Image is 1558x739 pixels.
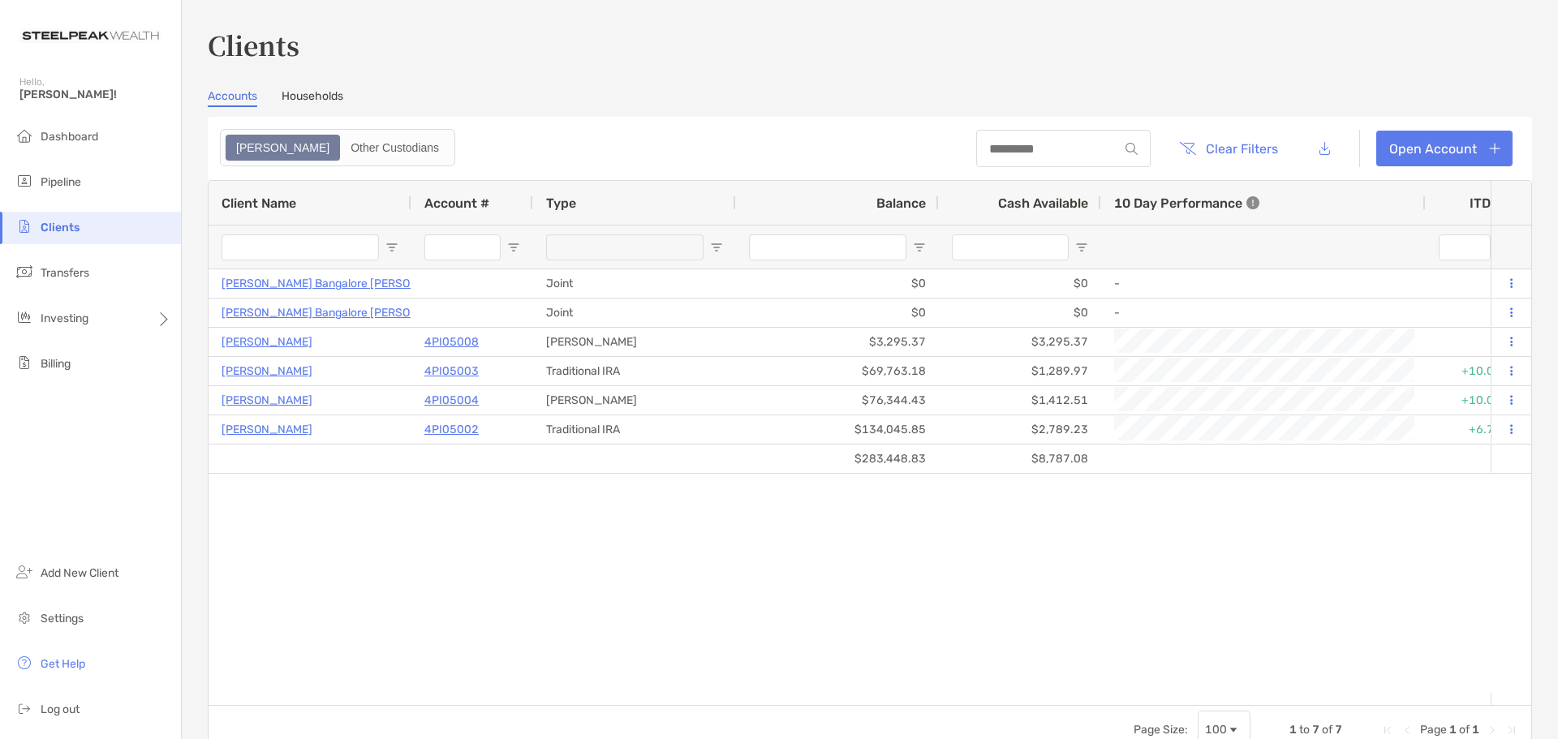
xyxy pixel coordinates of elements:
[222,195,296,211] span: Client Name
[1134,723,1188,737] div: Page Size:
[222,390,312,410] a: [PERSON_NAME]
[15,171,34,191] img: pipeline icon
[41,311,88,325] span: Investing
[41,130,98,144] span: Dashboard
[1075,241,1088,254] button: Open Filter Menu
[222,234,379,260] input: Client Name Filter Input
[424,332,479,352] a: 4PI05008
[424,361,479,381] a: 4PI05003
[1299,723,1310,737] span: to
[222,303,461,323] a: [PERSON_NAME] Bangalore [PERSON_NAME]
[533,386,736,415] div: [PERSON_NAME]
[15,307,34,327] img: investing icon
[939,269,1101,298] div: $0
[19,88,171,101] span: [PERSON_NAME]!
[1470,195,1510,211] div: ITD
[1114,270,1413,297] div: -
[342,136,448,159] div: Other Custodians
[1205,723,1227,737] div: 100
[939,328,1101,356] div: $3,295.37
[222,419,312,440] a: [PERSON_NAME]
[1376,131,1513,166] a: Open Account
[1439,234,1491,260] input: ITD Filter Input
[1167,131,1290,166] button: Clear Filters
[939,445,1101,473] div: $8,787.08
[222,361,312,381] a: [PERSON_NAME]
[41,566,118,580] span: Add New Client
[227,136,338,159] div: Zoe
[424,234,501,260] input: Account # Filter Input
[15,217,34,236] img: clients icon
[710,241,723,254] button: Open Filter Menu
[736,269,939,298] div: $0
[1486,724,1499,737] div: Next Page
[424,419,479,440] a: 4PI05002
[1472,723,1479,737] span: 1
[533,299,736,327] div: Joint
[41,175,81,189] span: Pipeline
[41,702,80,716] span: Log out
[736,386,939,415] div: $76,344.43
[1381,724,1394,737] div: First Page
[15,608,34,627] img: settings icon
[1312,723,1319,737] span: 7
[41,357,71,371] span: Billing
[1505,724,1518,737] div: Last Page
[41,657,85,671] span: Get Help
[220,129,455,166] div: segmented control
[736,445,939,473] div: $283,448.83
[15,698,34,718] img: logout icon
[41,266,89,280] span: Transfers
[533,415,736,444] div: Traditional IRA
[1426,357,1523,385] div: +10.05%
[424,390,479,410] a: 4PI05004
[1426,386,1523,415] div: +10.02%
[533,269,736,298] div: Joint
[939,415,1101,444] div: $2,789.23
[1459,723,1470,737] span: of
[939,386,1101,415] div: $1,412.51
[913,241,926,254] button: Open Filter Menu
[1426,415,1523,444] div: +6.75%
[736,299,939,327] div: $0
[1401,724,1414,737] div: Previous Page
[424,195,489,211] span: Account #
[1420,723,1447,737] span: Page
[385,241,398,254] button: Open Filter Menu
[1335,723,1342,737] span: 7
[749,234,906,260] input: Balance Filter Input
[507,241,520,254] button: Open Filter Menu
[208,26,1532,63] h3: Clients
[1449,723,1457,737] span: 1
[15,353,34,372] img: billing icon
[952,234,1069,260] input: Cash Available Filter Input
[15,262,34,281] img: transfers icon
[222,332,312,352] a: [PERSON_NAME]
[736,415,939,444] div: $134,045.85
[1426,328,1523,356] div: 0%
[15,126,34,145] img: dashboard icon
[208,89,257,107] a: Accounts
[41,221,80,234] span: Clients
[1426,299,1523,327] div: 0%
[1322,723,1332,737] span: of
[1426,269,1523,298] div: 0%
[41,612,84,625] span: Settings
[546,195,576,211] span: Type
[533,328,736,356] div: [PERSON_NAME]
[736,328,939,356] div: $3,295.37
[1125,143,1138,155] img: input icon
[876,195,926,211] span: Balance
[15,562,34,582] img: add_new_client icon
[736,357,939,385] div: $69,763.18
[1114,299,1413,326] div: -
